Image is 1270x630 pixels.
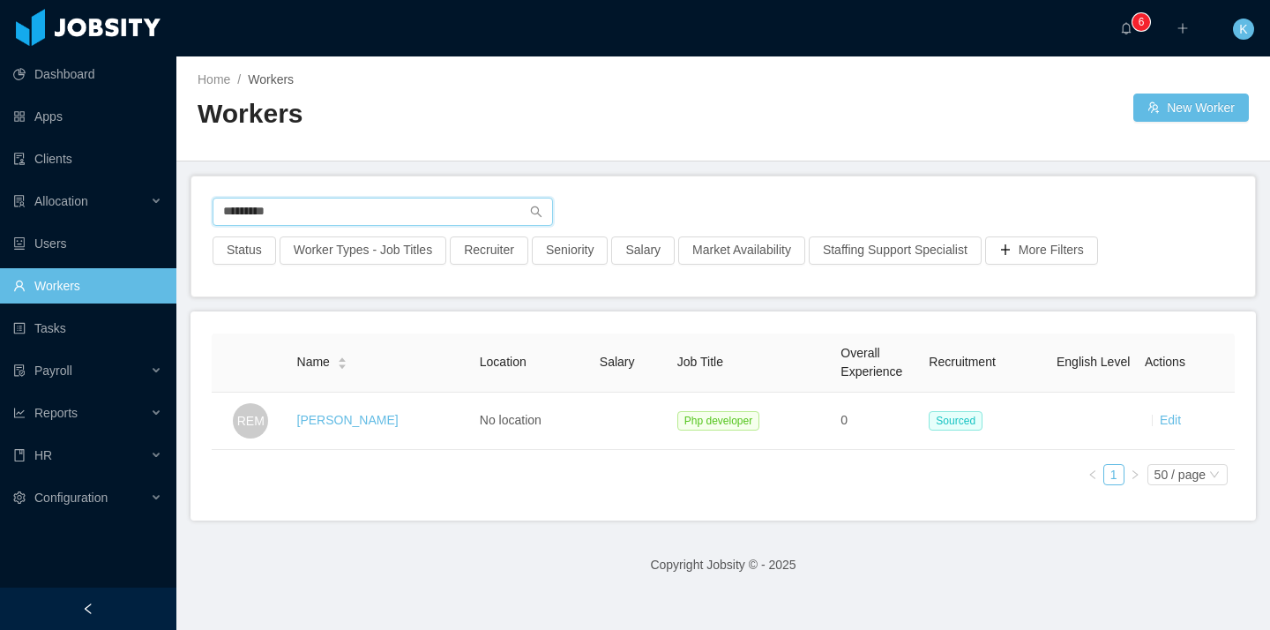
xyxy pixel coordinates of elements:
[1130,469,1140,480] i: icon: right
[237,403,265,439] span: REM
[532,236,608,265] button: Seniority
[1104,465,1124,484] a: 1
[1154,465,1206,484] div: 50 / page
[985,236,1098,265] button: icon: plusMore Filters
[1103,464,1124,485] li: 1
[1139,13,1145,31] p: 6
[198,96,723,132] h2: Workers
[530,206,542,218] i: icon: search
[297,353,330,371] span: Name
[280,236,446,265] button: Worker Types - Job Titles
[929,413,990,427] a: Sourced
[450,236,528,265] button: Recruiter
[480,355,527,369] span: Location
[34,364,72,378] span: Payroll
[13,407,26,419] i: icon: line-chart
[337,355,347,367] div: Sort
[473,393,593,450] td: No location
[1132,13,1150,31] sup: 6
[13,56,162,92] a: icon: pie-chartDashboard
[1239,19,1247,40] span: K
[248,72,294,86] span: Workers
[337,356,347,361] i: icon: caret-up
[611,236,675,265] button: Salary
[13,226,162,261] a: icon: robotUsers
[1133,94,1249,122] button: icon: usergroup-addNew Worker
[833,393,922,450] td: 0
[1120,22,1132,34] i: icon: bell
[678,236,805,265] button: Market Availability
[1082,464,1103,485] li: Previous Page
[1087,469,1098,480] i: icon: left
[13,268,162,304] a: icon: userWorkers
[677,411,759,431] span: Php developer
[34,194,88,208] span: Allocation
[13,364,26,377] i: icon: file-protect
[176,535,1270,596] footer: Copyright Jobsity © - 2025
[13,491,26,504] i: icon: setting
[809,236,982,265] button: Staffing Support Specialist
[1057,355,1130,369] span: English Level
[34,448,52,462] span: HR
[337,362,347,367] i: icon: caret-down
[677,355,723,369] span: Job Title
[929,411,982,431] span: Sourced
[13,99,162,134] a: icon: appstoreApps
[1160,413,1181,427] a: Edit
[929,355,995,369] span: Recruitment
[213,236,276,265] button: Status
[198,72,230,86] a: Home
[13,195,26,207] i: icon: solution
[1145,355,1185,369] span: Actions
[13,449,26,461] i: icon: book
[34,406,78,420] span: Reports
[1177,22,1189,34] i: icon: plus
[297,413,399,427] a: [PERSON_NAME]
[1124,464,1146,485] li: Next Page
[1209,469,1220,482] i: icon: down
[237,72,241,86] span: /
[13,141,162,176] a: icon: auditClients
[840,346,902,379] span: Overall Experience
[13,311,162,346] a: icon: profileTasks
[600,355,635,369] span: Salary
[34,491,108,505] span: Configuration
